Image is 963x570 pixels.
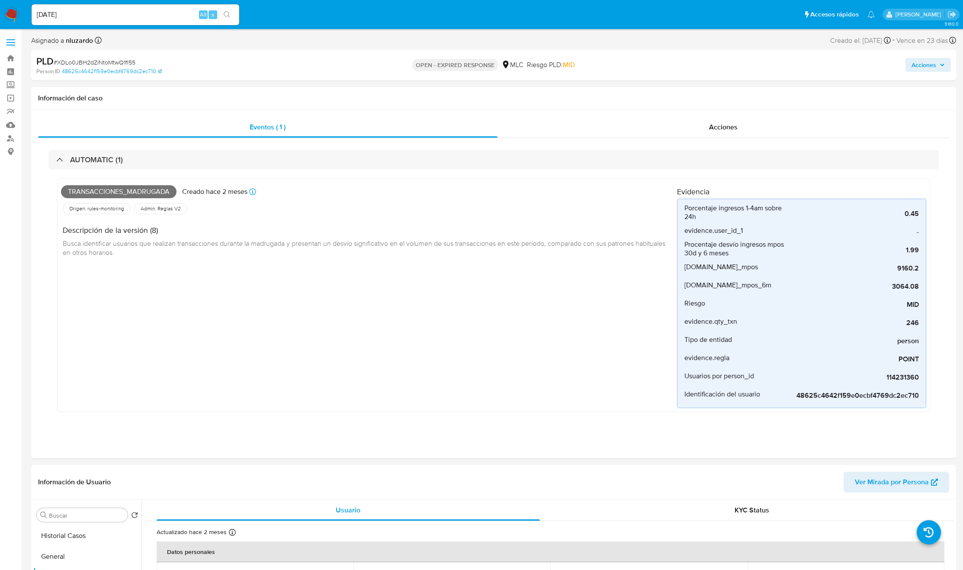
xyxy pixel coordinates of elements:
[896,36,948,45] span: Vence en 23 días
[38,94,949,103] h1: Información del caso
[63,238,667,258] span: Busca identificar usuarios que realizan transacciones durante la madrugada y presentan un desvío ...
[157,541,944,562] th: Datos personales
[182,187,247,196] p: Creado hace 2 meses
[855,472,929,493] span: Ver Mirada por Persona
[212,10,214,19] span: s
[896,10,944,19] p: nicolas.luzardo@mercadolibre.com
[36,68,60,75] b: Person ID
[844,472,949,493] button: Ver Mirada por Persona
[709,122,738,132] span: Acciones
[70,155,123,164] h3: AUTOMATIC (1)
[140,205,182,212] span: Admin. Reglas V2
[200,10,207,19] span: Alt
[40,512,47,518] button: Buscar
[54,58,135,67] span: # XDLo0JBH2dZiNtoMtwQ1fl55
[68,205,125,212] span: Origen: rules-monitoring
[33,525,141,546] button: Historial Casos
[31,36,93,45] span: Asignado a
[36,54,54,68] b: PLD
[38,478,111,486] h1: Información de Usuario
[61,185,177,198] span: Transacciones_madrugada
[905,58,951,72] button: Acciones
[62,68,162,75] a: 48625c4642f159e0ecbf4769dc2ec710
[867,11,875,18] a: Notificaciones
[892,35,895,46] span: -
[830,35,891,46] div: Creado el: [DATE]
[810,10,859,19] span: Accesos rápidos
[250,122,286,132] span: Eventos ( 1 )
[412,59,498,71] p: OPEN - EXPIRED RESPONSE
[735,505,769,515] span: KYC Status
[947,10,957,19] a: Salir
[527,60,575,70] span: Riesgo PLD:
[912,58,936,72] span: Acciones
[63,225,670,235] h4: Descripción de la versión (8)
[33,546,141,567] button: General
[563,60,575,70] span: MID
[501,60,523,70] div: MLC
[336,505,360,515] span: Usuario
[157,528,227,536] p: Actualizado hace 2 meses
[49,512,124,519] input: Buscar
[218,9,236,21] button: search-icon
[131,512,138,521] button: Volver al orden por defecto
[48,150,939,170] div: AUTOMATIC (1)
[32,9,239,20] input: Buscar usuario o caso...
[64,35,93,45] b: nluzardo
